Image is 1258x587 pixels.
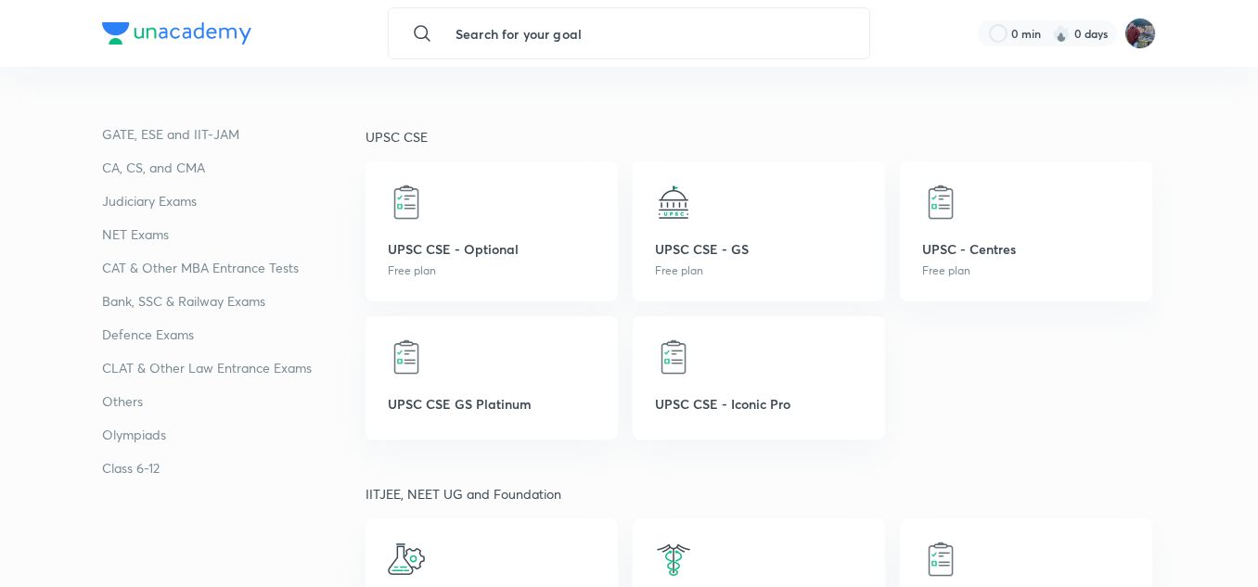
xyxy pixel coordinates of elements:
[655,338,692,376] img: UPSC CSE - Iconic Pro
[102,123,366,146] a: GATE, ESE and IIT-JAM
[1052,24,1071,43] img: streak
[102,257,366,279] a: CAT & Other MBA Entrance Tests
[102,223,366,246] a: NET Exams
[388,338,425,376] img: UPSC CSE GS Platinum
[655,239,863,259] p: UPSC CSE - GS
[102,324,366,346] a: Defence Exams
[102,190,366,212] a: Judiciary Exams
[655,541,692,578] img: NEET UG
[655,262,863,279] p: Free plan
[102,290,366,313] a: Bank, SSC & Railway Exams
[655,394,863,414] p: UPSC CSE - Iconic Pro
[102,390,366,413] a: Others
[388,184,425,221] img: UPSC CSE - Optional
[922,541,959,578] img: SRG
[655,184,692,221] img: UPSC CSE - GS
[102,424,366,446] a: Olympiads
[922,262,1130,279] p: Free plan
[922,184,959,221] img: UPSC - Centres
[388,262,596,279] p: Free plan
[102,357,366,379] a: CLAT & Other Law Entrance Exams
[102,157,366,179] a: CA, CS, and CMA
[366,484,1156,504] p: IITJEE, NEET UG and Foundation
[1124,18,1156,49] img: Prashant saluja
[366,127,1156,147] p: UPSC CSE
[922,239,1130,259] p: UPSC - Centres
[102,22,251,45] img: Company Logo
[388,239,596,259] p: UPSC CSE - Optional
[388,541,425,578] img: IIT JEE
[441,8,854,58] input: Search for your goal
[388,394,596,414] p: UPSC CSE GS Platinum
[102,457,366,479] a: Class 6-12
